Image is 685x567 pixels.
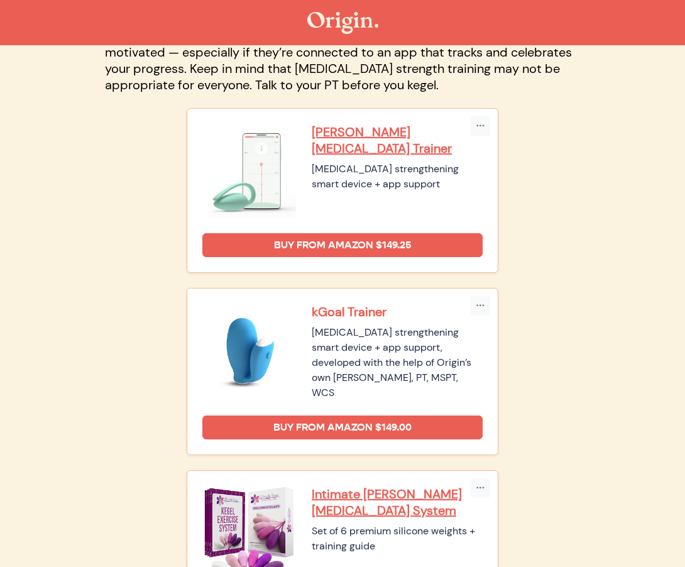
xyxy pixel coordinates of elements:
a: kGoal Trainer [312,304,483,320]
p: Kegel smart devices can’t replace [MEDICAL_DATA] PT, but they can help keep you motivated — espec... [105,28,580,93]
a: Buy from Amazon $149.00 [202,416,483,439]
a: Intimate [PERSON_NAME][MEDICAL_DATA] System [312,486,483,519]
img: kGoal Trainer [202,304,297,398]
img: The Origin Shop [307,12,378,34]
a: Buy from Amazon $149.25 [202,233,483,257]
img: Elvie Pelvic Floor Trainer [202,124,297,218]
div: Set of 6 premium silicone weights + training guide [312,524,483,554]
a: [PERSON_NAME][MEDICAL_DATA] Trainer [312,124,483,157]
div: [MEDICAL_DATA] strengthening smart device + app support, developed with the help of Origin’s own ... [312,325,483,400]
div: [MEDICAL_DATA] strengthening smart device + app support [312,162,483,192]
